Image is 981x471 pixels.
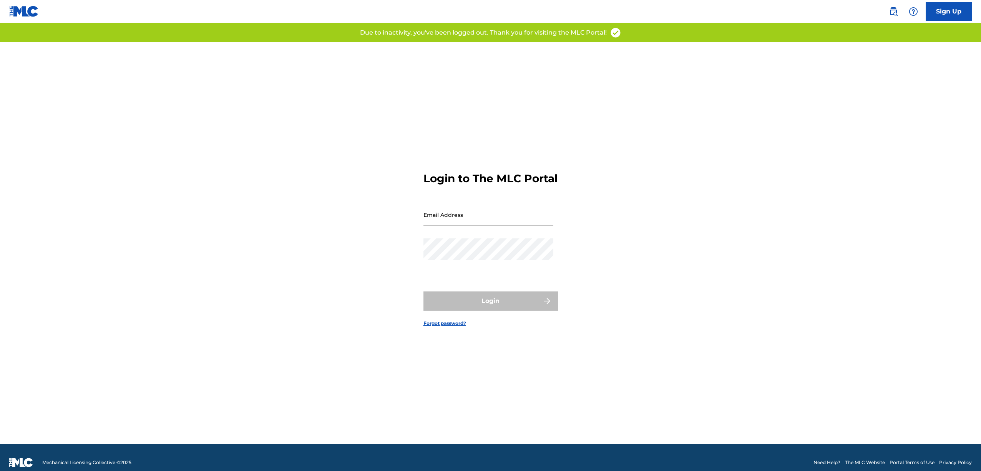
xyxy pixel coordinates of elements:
[9,458,33,467] img: logo
[423,320,466,327] a: Forgot password?
[926,2,972,21] a: Sign Up
[889,7,898,16] img: search
[845,459,885,466] a: The MLC Website
[9,6,39,17] img: MLC Logo
[939,459,972,466] a: Privacy Policy
[42,459,131,466] span: Mechanical Licensing Collective © 2025
[906,4,921,19] div: Help
[890,459,935,466] a: Portal Terms of Use
[886,4,901,19] a: Public Search
[909,7,918,16] img: help
[813,459,840,466] a: Need Help?
[610,27,621,38] img: access
[360,28,607,37] p: Due to inactivity, you've been logged out. Thank you for visiting the MLC Portal!
[423,172,558,185] h3: Login to The MLC Portal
